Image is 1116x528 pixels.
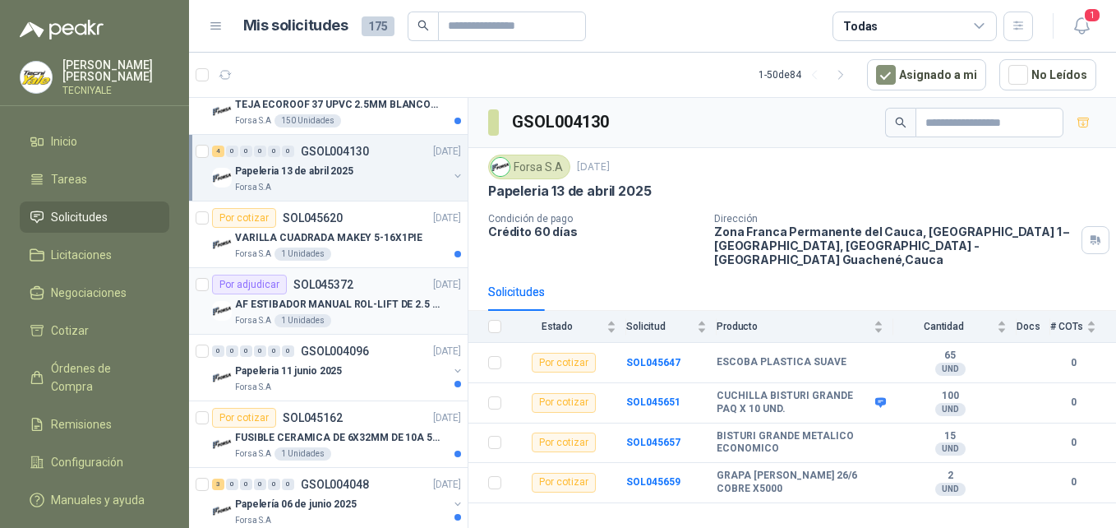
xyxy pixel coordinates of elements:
span: Solicitudes [51,208,108,226]
div: 1 - 50 de 84 [759,62,854,88]
b: 100 [893,390,1007,403]
div: 0 [226,146,238,157]
b: 0 [1050,355,1096,371]
b: BISTURI GRANDE METALICO ECONOMICO [717,430,883,456]
div: 0 [226,345,238,357]
span: Negociaciones [51,284,127,302]
b: CUCHILLA BISTURI GRANDE PAQ X 10 UND. [717,390,871,415]
img: Company Logo [21,62,52,93]
div: Por cotizar [532,433,596,452]
div: 3 [212,479,224,490]
b: SOL045657 [626,437,680,448]
p: AF ESTIBADOR MANUAL ROL-LIFT DE 2.5 TON [235,297,440,313]
div: 0 [254,345,266,357]
a: Solicitudes [20,201,169,233]
span: search [417,20,429,31]
div: 1 Unidades [274,248,331,261]
span: Licitaciones [51,246,112,264]
div: Por cotizar [212,208,276,228]
div: UND [935,442,966,456]
b: 0 [1050,435,1096,451]
b: 65 [893,350,1007,363]
p: Dirección [714,213,1075,225]
b: 0 [1050,395,1096,410]
img: Company Logo [212,168,232,188]
div: 4 [212,146,224,157]
a: Inicio [20,126,169,157]
button: 1 [1067,12,1096,41]
a: Por adjudicarSOL045372[DATE] Company LogoAF ESTIBADOR MANUAL ROL-LIFT DE 2.5 TONForsa S.A1 Unidades [189,268,468,335]
p: [PERSON_NAME] [PERSON_NAME] [62,59,169,82]
img: Company Logo [212,501,232,521]
p: Forsa S.A [235,114,271,127]
b: 2 [893,470,1007,483]
th: Producto [717,311,893,343]
b: SOL045651 [626,396,680,408]
th: Docs [1017,311,1050,343]
div: 1 Unidades [274,314,331,327]
h3: GSOL004130 [512,109,611,135]
div: Forsa S.A [488,155,570,179]
div: UND [935,363,966,376]
p: [DATE] [433,410,461,426]
span: 175 [362,16,394,36]
div: UND [935,403,966,416]
div: 0 [268,146,280,157]
div: 0 [240,146,252,157]
div: 150 Unidades [274,114,341,127]
span: search [895,117,906,128]
img: Company Logo [212,368,232,387]
th: Solicitud [626,311,717,343]
div: Por cotizar [532,353,596,373]
p: Forsa S.A [235,314,271,327]
p: Papelería 06 de junio 2025 [235,497,357,512]
span: Inicio [51,132,77,151]
span: Remisiones [51,415,112,433]
p: Crédito 60 días [488,225,701,239]
div: Solicitudes [488,283,545,301]
div: 0 [240,479,252,490]
div: 0 [226,479,238,490]
button: Asignado a mi [867,59,986,90]
a: Remisiones [20,409,169,440]
p: [DATE] [433,211,461,226]
th: # COTs [1050,311,1116,343]
p: [DATE] [577,160,610,175]
p: Zona Franca Permanente del Cauca, [GEOGRAPHIC_DATA] 1 – [GEOGRAPHIC_DATA], [GEOGRAPHIC_DATA] - [G... [714,225,1075,266]
p: GSOL004096 [301,345,369,357]
div: 0 [282,479,294,490]
a: Licitaciones [20,239,169,271]
div: 0 [254,479,266,490]
div: 0 [282,146,294,157]
b: GRAPA [PERSON_NAME] 26/6 COBRE X5000 [717,470,883,495]
a: SOL045647 [626,357,680,368]
b: ESCOBA PLASTICA SUAVE [717,356,846,369]
span: # COTs [1050,321,1083,332]
a: Manuales y ayuda [20,484,169,516]
a: 4 0 0 0 0 0 GSOL004130[DATE] Company LogoPapeleria 13 de abril 2025Forsa S.A [212,141,464,194]
p: FUSIBLE CERAMICA DE 6X32MM DE 10A 500V H [235,430,440,446]
p: Forsa S.A [235,381,271,394]
p: [DATE] [433,477,461,493]
a: Por cotizarSOL045162[DATE] Company LogoFUSIBLE CERAMICA DE 6X32MM DE 10A 500V HForsa S.A1 Unidades [189,401,468,468]
b: 15 [893,430,1007,443]
p: Forsa S.A [235,514,271,527]
p: SOL045620 [283,212,343,224]
div: 0 [254,146,266,157]
div: Por cotizar [532,473,596,493]
div: 0 [268,345,280,357]
a: Por cotizarSOL045620[DATE] Company LogoVARILLA CUADRADA MAKEY 5-16X1PIEForsa S.A1 Unidades [189,201,468,268]
span: Manuales y ayuda [51,491,145,509]
img: Logo peakr [20,20,104,39]
a: Órdenes de Compra [20,353,169,402]
span: Cantidad [893,321,994,332]
button: No Leídos [999,59,1096,90]
p: Forsa S.A [235,447,271,461]
div: UND [935,483,966,496]
span: Producto [717,321,870,332]
p: TEJA ECOROOF 37 UPVC 2.5MM BLANCO Ancho: 1.07 Largo: 11.80 [235,97,440,113]
a: Negociaciones [20,277,169,308]
span: Estado [511,321,603,332]
p: [DATE] [433,144,461,160]
img: Company Logo [212,301,232,321]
